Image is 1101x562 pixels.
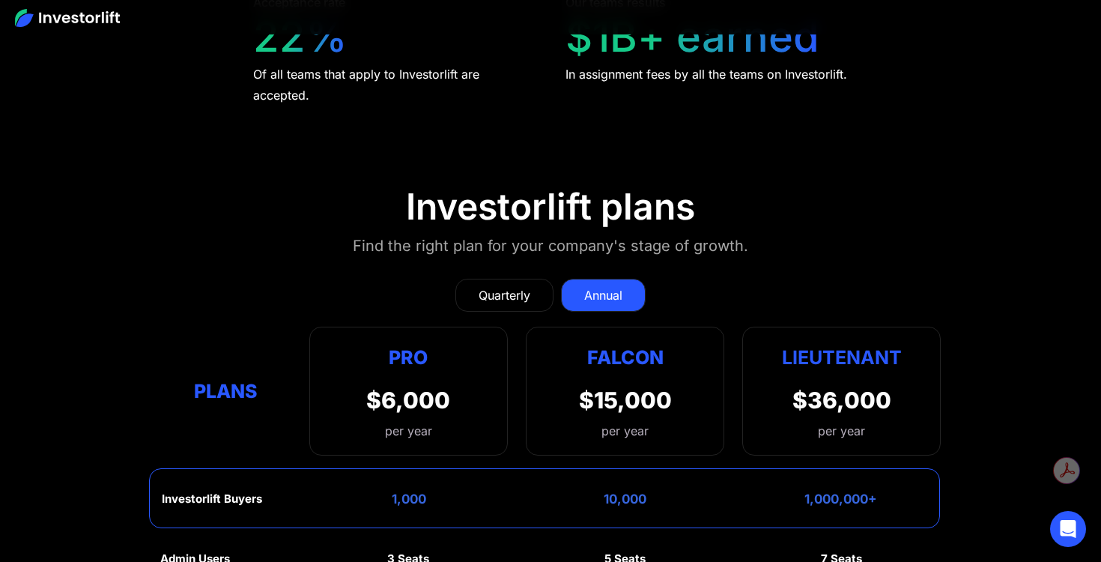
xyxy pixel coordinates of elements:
div: per year [818,422,865,440]
div: Find the right plan for your company's stage of growth. [353,234,748,258]
div: Falcon [587,342,664,372]
div: 1,000,000+ [804,492,877,507]
div: $15,000 [579,387,672,414]
div: $1B+ earned [565,12,819,62]
strong: Lieutenant [782,346,902,369]
div: Quarterly [479,286,530,304]
div: Pro [366,342,450,372]
div: Open Intercom Messenger [1050,511,1086,547]
div: $6,000 [366,387,450,414]
div: Of all teams that apply to Investorlift are accepted. [253,64,537,106]
div: Investorlift Buyers [162,492,262,506]
div: 10,000 [604,492,646,507]
div: per year [366,422,450,440]
div: Investorlift plans [406,185,695,229]
div: per year [601,422,649,440]
div: 22% [253,12,348,62]
div: 1,000 [392,492,426,507]
div: Annual [584,286,622,304]
div: In assignment fees by all the teams on Investorlift. [565,64,847,85]
div: Plans [160,377,291,406]
div: $36,000 [792,387,891,414]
